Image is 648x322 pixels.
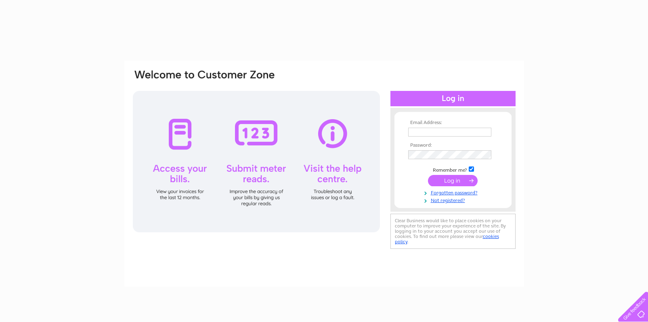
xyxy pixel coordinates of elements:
th: Password: [406,143,500,148]
div: Clear Business would like to place cookies on your computer to improve your experience of the sit... [390,214,516,249]
td: Remember me? [406,165,500,173]
a: Not registered? [408,196,500,204]
a: Forgotten password? [408,188,500,196]
input: Submit [428,175,478,186]
th: Email Address: [406,120,500,126]
a: cookies policy [395,234,499,244]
